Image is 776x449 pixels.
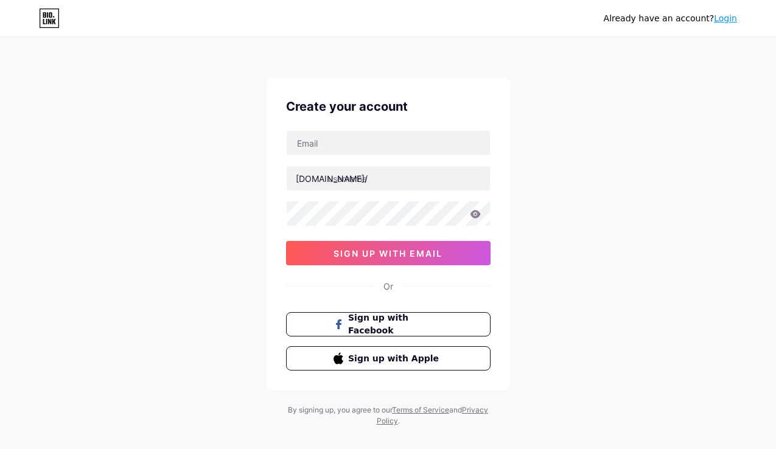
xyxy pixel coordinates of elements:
[348,352,442,365] span: Sign up with Apple
[334,248,442,259] span: sign up with email
[287,166,490,190] input: username
[286,97,491,116] div: Create your account
[286,241,491,265] button: sign up with email
[714,13,737,23] a: Login
[604,12,737,25] div: Already have an account?
[296,172,368,185] div: [DOMAIN_NAME]/
[286,346,491,371] button: Sign up with Apple
[286,312,491,336] button: Sign up with Facebook
[287,131,490,155] input: Email
[348,312,442,337] span: Sign up with Facebook
[383,280,393,293] div: Or
[392,405,449,414] a: Terms of Service
[285,405,492,426] div: By signing up, you agree to our and .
